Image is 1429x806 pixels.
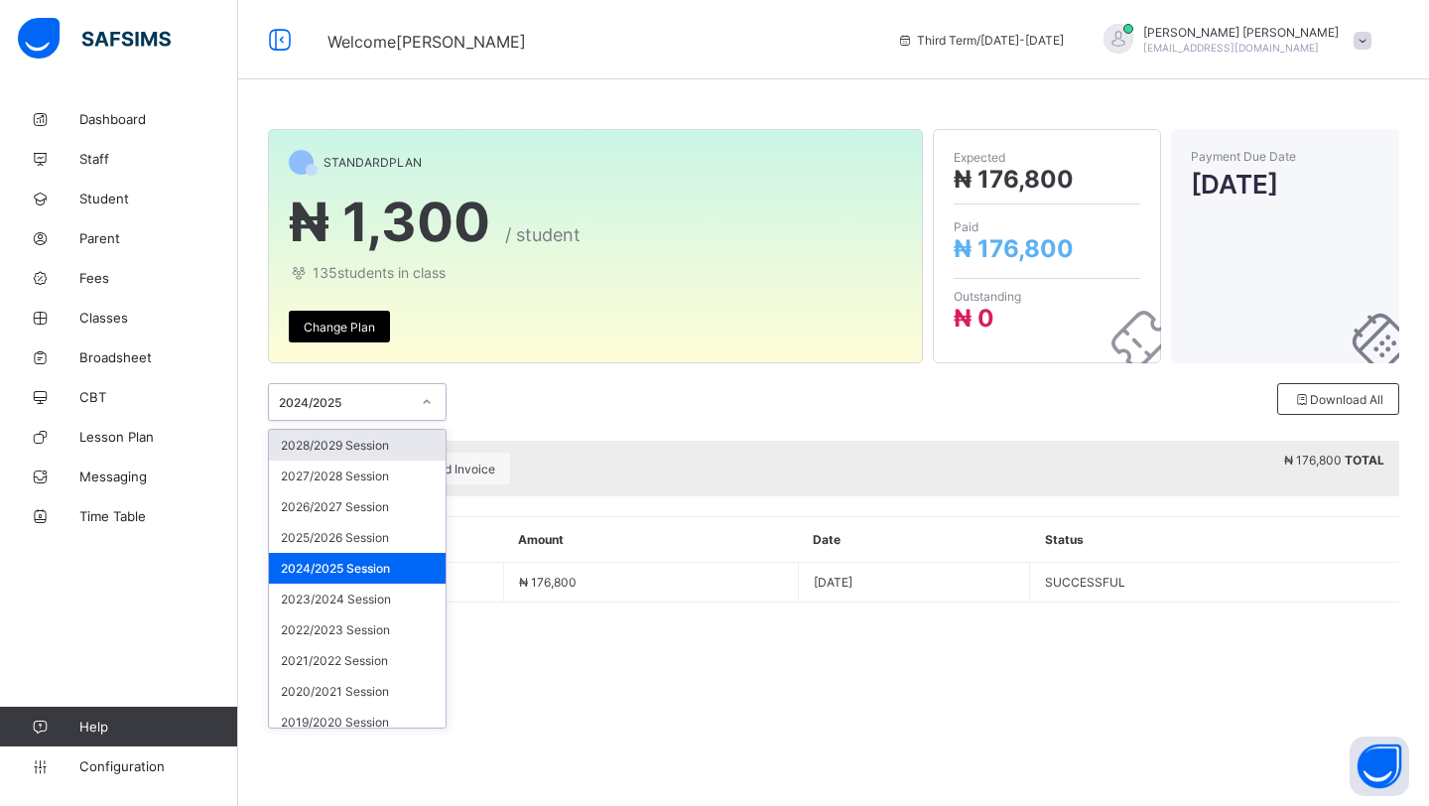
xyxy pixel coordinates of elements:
[79,151,238,167] span: Staff
[279,395,410,410] div: 2024/2025
[269,461,446,491] div: 2027/2028 Session
[269,491,446,522] div: 2026/2027 Session
[954,304,994,333] span: ₦ 0
[289,264,902,281] span: 135 students in class
[18,18,171,60] img: safsims
[1030,563,1399,603] td: SUCCESSFUL
[79,508,238,524] span: Time Table
[1293,392,1383,407] span: Download All
[269,614,446,645] div: 2022/2023 Session
[954,219,1140,234] span: Paid
[269,553,446,584] div: 2024/2025 Session
[79,719,237,735] span: Help
[519,575,577,590] span: ₦ 176,800
[304,320,375,335] span: Change Plan
[1191,149,1379,164] span: Payment Due Date
[79,270,238,286] span: Fees
[269,676,446,707] div: 2020/2021 Session
[289,190,490,254] span: ₦ 1,300
[79,758,237,774] span: Configuration
[79,191,238,206] span: Student
[954,234,1074,263] span: ₦ 176,800
[79,469,238,484] span: Messaging
[1084,24,1381,57] div: AbubakarMohammed
[1191,169,1379,200] span: [DATE]
[954,289,1140,304] span: Outstanding
[1284,453,1342,468] span: ₦ 176,800
[79,429,238,445] span: Lesson Plan
[1030,517,1399,563] th: Status
[954,150,1140,165] span: Expected
[269,707,446,738] div: 2019/2020 Session
[798,517,1030,563] th: Date
[324,155,422,170] span: STANDARD PLAN
[269,430,446,461] div: 2028/2029 Session
[79,349,238,365] span: Broadsheet
[1143,25,1339,40] span: [PERSON_NAME] [PERSON_NAME]
[1143,42,1319,54] span: [EMAIL_ADDRESS][DOMAIN_NAME]
[269,645,446,676] div: 2021/2022 Session
[269,522,446,553] div: 2025/2026 Session
[269,584,446,614] div: 2023/2024 Session
[1350,737,1409,796] button: Open asap
[1345,453,1384,468] b: TOTAL
[79,310,238,326] span: Classes
[505,224,581,245] span: / student
[79,389,238,405] span: CBT
[79,230,238,246] span: Parent
[897,33,1064,48] span: session/term information
[503,517,798,563] th: Amount
[798,563,1030,603] td: [DATE]
[79,111,238,127] span: Dashboard
[327,32,526,52] span: Welcome [PERSON_NAME]
[954,165,1074,194] span: ₦ 176,800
